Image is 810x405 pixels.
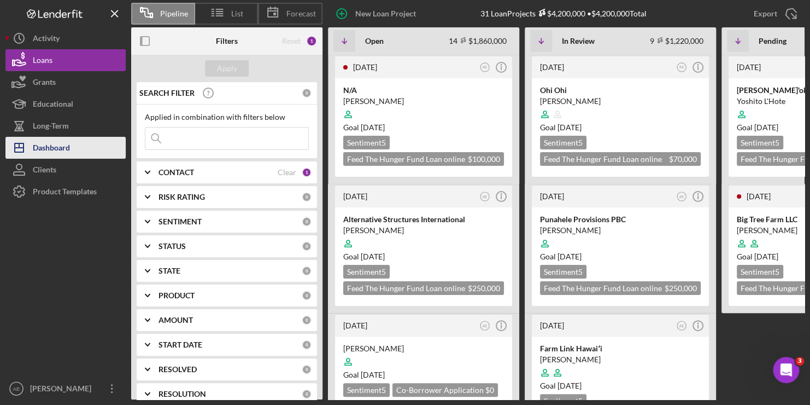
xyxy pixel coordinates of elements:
div: Feed The Hunger Fund Loan online application [540,152,701,166]
b: Pending [759,37,786,45]
div: Educational [33,93,73,118]
a: Clients [5,159,126,181]
span: $0 [485,385,494,395]
b: STATE [159,267,180,275]
div: 0 [302,340,312,350]
div: Feed The Hunger Fund Loan online application [343,281,504,295]
div: Sentiment 5 [540,265,586,279]
time: 2024-09-06 16:14 [540,321,564,330]
button: AE [674,60,689,75]
button: Apply [205,60,249,77]
a: [DATE]AEPunahele Provisions PBC[PERSON_NAME]Goal [DATE]Sentiment5Feed The Hunger Fund Loan online... [530,184,711,308]
button: AE [674,319,689,333]
a: [DATE]AEN/A[PERSON_NAME]Goal [DATE]Sentiment5Feed The Hunger Fund Loan online application $100,000 [333,55,514,178]
button: AE [478,189,492,204]
time: 2025-04-30 18:21 [343,192,367,201]
span: Goal [343,252,385,261]
time: 08/13/2024 [754,252,778,261]
div: 0 [302,192,312,202]
div: Farm Link Hawaiʻi [540,343,701,354]
div: 0 [302,315,312,325]
time: 2024-11-08 01:27 [540,192,564,201]
div: 0 [302,88,312,98]
b: PRODUCT [159,291,195,300]
time: 08/26/2024 [557,381,582,390]
button: AE[PERSON_NAME] [5,378,126,400]
span: Forecast [286,9,316,18]
div: 0 [302,291,312,300]
div: Co-Borrower Application [392,383,498,397]
button: Grants [5,71,126,93]
b: CONTACT [159,168,194,177]
button: New Loan Project [328,3,427,25]
button: AE [674,189,689,204]
a: Dashboard [5,137,126,159]
button: AE [478,319,492,333]
text: AE [483,65,488,69]
div: Grants [33,71,56,96]
text: AE [483,323,488,327]
b: SENTIMENT [159,217,202,226]
a: [DATE]AEAlternative Structures International[PERSON_NAME]Goal [DATE]Sentiment5Feed The Hunger Fun... [333,184,514,308]
iframe: Intercom live chat [773,357,799,383]
div: N/A [343,85,504,96]
b: SEARCH FILTER [139,89,195,97]
time: 2025-09-23 00:36 [353,62,377,72]
div: Sentiment 5 [737,136,783,149]
a: Activity [5,27,126,49]
span: Goal [343,370,385,379]
span: $100,000 [468,154,500,164]
b: Open [365,37,384,45]
div: Product Templates [33,181,97,205]
div: 31 Loan Projects • $4,200,000 Total [480,9,647,18]
b: RISK RATING [159,193,205,201]
span: $250,000 [468,283,500,293]
span: Goal [737,252,778,261]
div: Feed The Hunger Fund Loan online application [343,152,504,166]
a: Long-Term [5,115,126,137]
div: Applied in combination with filters below [145,113,309,121]
span: 3 [795,357,804,366]
div: Sentiment 5 [343,265,390,279]
span: List [231,9,243,18]
div: Apply [217,60,237,77]
time: 10/25/2025 [361,123,385,132]
time: 06/29/2025 [361,252,385,261]
div: 14 $1,860,000 [449,36,507,45]
button: AE [478,60,492,75]
div: Alternative Structures International [343,214,504,225]
div: Export [754,3,777,25]
div: Dashboard [33,137,70,161]
button: Loans [5,49,126,71]
div: Reset [282,37,301,45]
span: Goal [540,123,582,132]
span: Goal [737,123,778,132]
div: Loans [33,49,52,74]
div: 9 $1,220,000 [650,36,703,45]
div: Feed The Hunger Fund Loan online application [540,281,701,295]
span: $70,000 [669,154,697,164]
button: Product Templates [5,181,126,202]
time: 04/27/2025 [754,123,778,132]
div: 0 [302,389,312,399]
a: [DATE]AEOhi Ohi[PERSON_NAME]Goal [DATE]Sentiment5Feed The Hunger Fund Loan online application $70... [530,55,711,178]
div: 1 [306,36,317,47]
span: Pipeline [160,9,188,18]
text: AE [679,194,684,198]
div: 0 [302,217,312,227]
span: $250,000 [665,283,697,293]
div: [PERSON_NAME] [343,96,504,107]
time: 2025-03-08 07:03 [540,62,564,72]
div: Clients [33,159,56,183]
span: Goal [343,123,385,132]
text: AE [679,65,684,69]
div: Sentiment 5 [343,136,390,149]
button: Export [743,3,805,25]
div: [PERSON_NAME] [540,96,701,107]
time: 2025-08-20 15:42 [737,62,761,72]
div: 0 [302,266,312,276]
text: AE [679,323,684,327]
div: 0 [302,241,312,251]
